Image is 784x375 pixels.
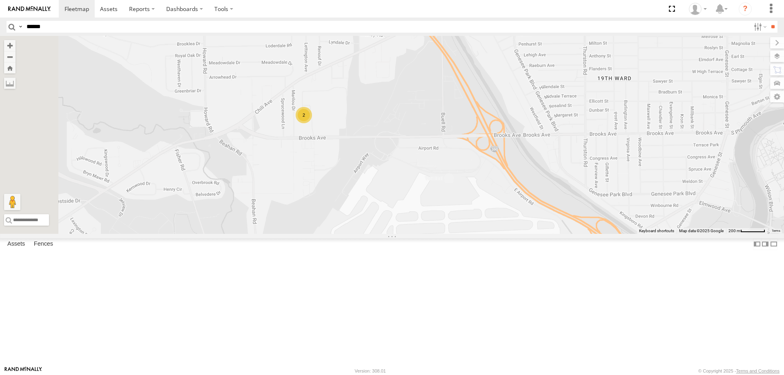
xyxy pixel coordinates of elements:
label: Map Settings [770,91,784,102]
label: Search Filter Options [751,21,768,33]
button: Zoom Home [4,62,16,73]
button: Keyboard shortcuts [639,228,674,234]
div: 2 [296,107,312,123]
img: rand-logo.svg [8,6,51,12]
button: Map Scale: 200 m per 57 pixels [726,228,768,234]
button: Drag Pegman onto the map to open Street View [4,194,20,210]
label: Hide Summary Table [770,238,778,250]
label: Fences [30,238,57,250]
div: David Steen [686,3,710,15]
label: Search Query [17,21,24,33]
button: Zoom out [4,51,16,62]
label: Measure [4,78,16,89]
i: ? [739,2,752,16]
span: 200 m [728,229,740,233]
button: Zoom in [4,40,16,51]
label: Dock Summary Table to the Right [761,238,769,250]
a: Terms and Conditions [736,368,780,373]
a: Terms (opens in new tab) [772,229,780,233]
div: © Copyright 2025 - [698,368,780,373]
a: Visit our Website [4,367,42,375]
div: Version: 308.01 [355,368,386,373]
span: Map data ©2025 Google [679,229,724,233]
label: Assets [3,238,29,250]
label: Dock Summary Table to the Left [753,238,761,250]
